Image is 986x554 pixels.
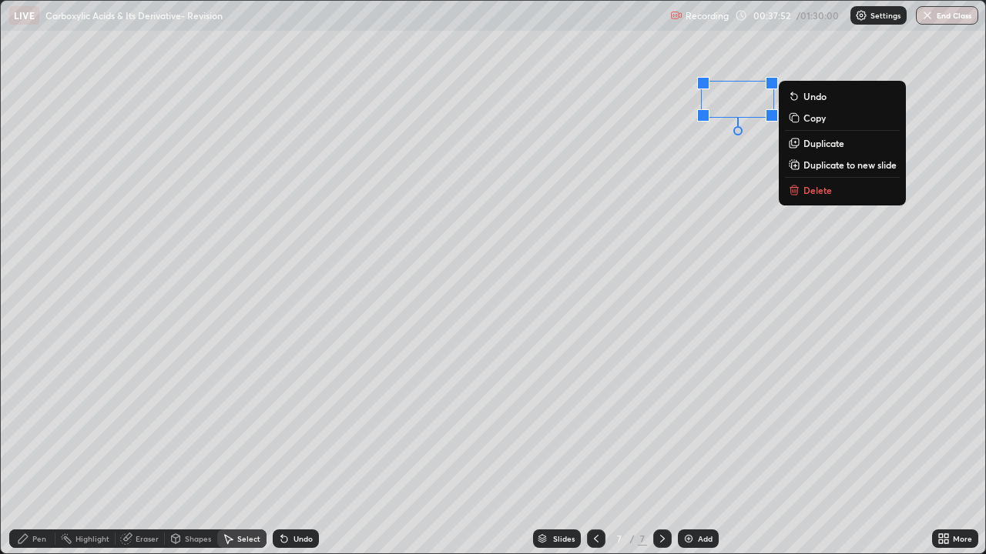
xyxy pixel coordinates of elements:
div: Highlight [75,535,109,542]
div: More [953,535,972,542]
div: Eraser [136,535,159,542]
p: Undo [803,90,827,102]
img: recording.375f2c34.svg [670,9,682,22]
button: Undo [785,87,900,105]
p: LIVE [14,9,35,22]
p: Recording [686,10,729,22]
button: End Class [916,6,978,25]
img: add-slide-button [682,532,695,545]
div: Shapes [185,535,211,542]
div: Undo [293,535,313,542]
p: Copy [803,112,826,124]
p: Carboxylic Acids & Its Derivative- Revision [45,9,223,22]
img: class-settings-icons [855,9,867,22]
button: Copy [785,108,900,127]
p: Duplicate to new slide [803,159,897,171]
p: Settings [870,12,900,19]
button: Delete [785,181,900,199]
button: Duplicate [785,134,900,152]
div: Select [237,535,260,542]
p: Duplicate [803,137,844,149]
button: Duplicate to new slide [785,155,900,174]
div: Pen [32,535,46,542]
div: 7 [638,532,647,546]
p: Delete [803,184,832,196]
img: end-class-cross [921,9,934,22]
div: Add [698,535,713,542]
div: / [630,534,635,543]
div: Slides [553,535,575,542]
div: 7 [612,534,627,543]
